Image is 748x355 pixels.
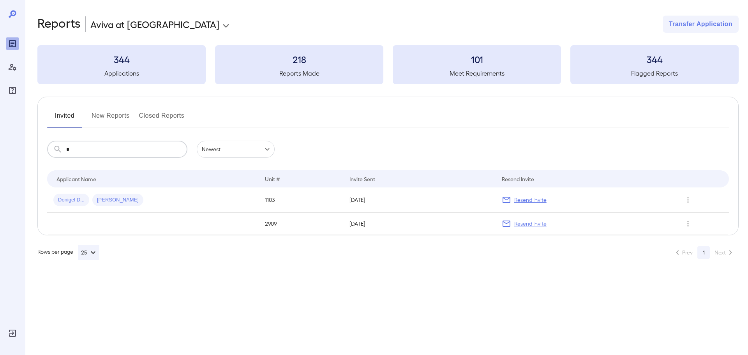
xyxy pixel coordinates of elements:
p: Resend Invite [514,196,547,204]
button: 25 [78,245,99,260]
h5: Applications [37,69,206,78]
h3: 344 [570,53,739,65]
td: 2909 [259,213,343,235]
button: Row Actions [682,217,694,230]
div: Resend Invite [502,174,534,184]
button: Transfer Application [663,16,739,33]
h3: 218 [215,53,383,65]
td: [DATE] [343,187,496,213]
h5: Flagged Reports [570,69,739,78]
h3: 101 [393,53,561,65]
button: Closed Reports [139,110,185,128]
td: [DATE] [343,213,496,235]
span: [PERSON_NAME] [92,196,143,204]
p: Aviva at [GEOGRAPHIC_DATA] [90,18,219,30]
nav: pagination navigation [669,246,739,259]
div: Manage Users [6,61,19,73]
h5: Reports Made [215,69,383,78]
h5: Meet Requirements [393,69,561,78]
span: Donigel D... [53,196,89,204]
div: Applicant Name [56,174,96,184]
h2: Reports [37,16,81,33]
div: Newest [197,141,275,158]
button: New Reports [92,110,130,128]
button: Row Actions [682,194,694,206]
button: Invited [47,110,82,128]
p: Resend Invite [514,220,547,228]
div: Rows per page [37,245,99,260]
div: Reports [6,37,19,50]
div: Invite Sent [349,174,375,184]
summary: 344Applications218Reports Made101Meet Requirements344Flagged Reports [37,45,739,84]
button: page 1 [697,246,710,259]
h3: 344 [37,53,206,65]
div: FAQ [6,84,19,97]
td: 1103 [259,187,343,213]
div: Log Out [6,327,19,339]
div: Unit # [265,174,280,184]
